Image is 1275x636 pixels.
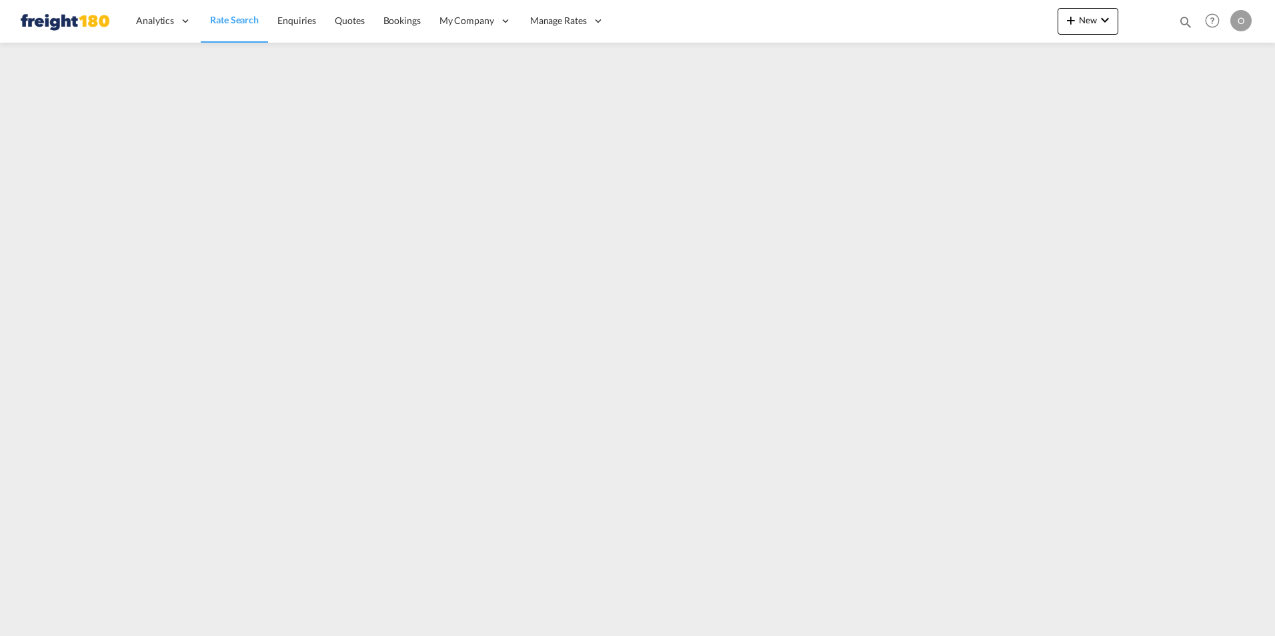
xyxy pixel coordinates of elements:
[1178,15,1193,35] div: icon-magnify
[1097,12,1113,28] md-icon: icon-chevron-down
[1230,10,1252,31] div: O
[1063,12,1079,28] md-icon: icon-plus 400-fg
[439,14,494,27] span: My Company
[136,14,174,27] span: Analytics
[335,15,364,26] span: Quotes
[530,14,587,27] span: Manage Rates
[1178,15,1193,29] md-icon: icon-magnify
[1063,15,1113,25] span: New
[210,14,259,25] span: Rate Search
[1201,9,1224,32] span: Help
[383,15,421,26] span: Bookings
[1201,9,1230,33] div: Help
[20,6,110,36] img: 249268c09df411ef8859afcc023c0dd9.png
[1058,8,1118,35] button: icon-plus 400-fgNewicon-chevron-down
[277,15,316,26] span: Enquiries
